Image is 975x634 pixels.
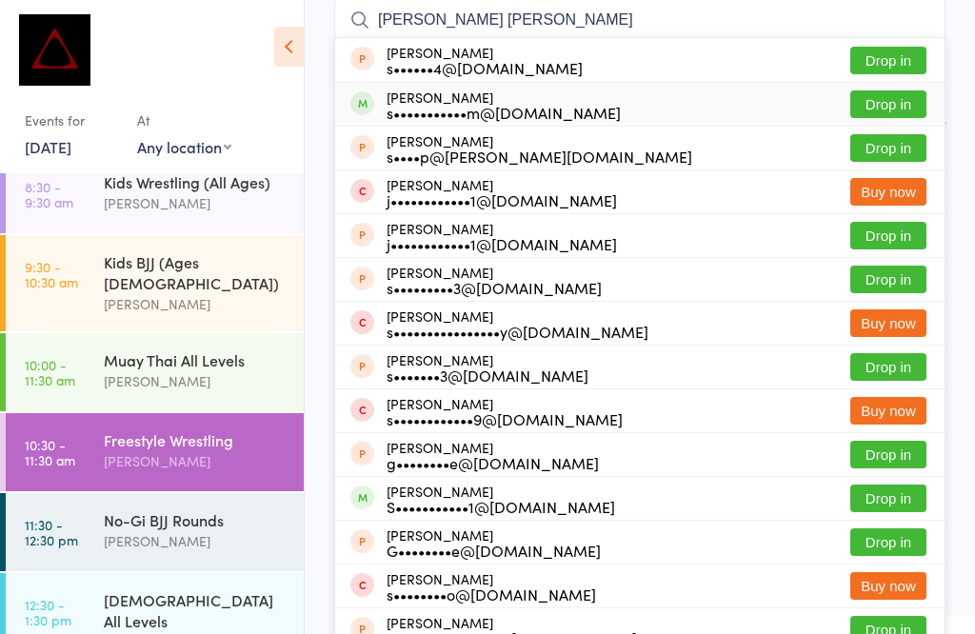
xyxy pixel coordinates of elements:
div: Kids Wrestling (All Ages) [104,171,288,192]
div: [PERSON_NAME] [387,527,601,558]
a: 8:30 -9:30 amKids Wrestling (All Ages)[PERSON_NAME] [6,155,304,233]
time: 11:30 - 12:30 pm [25,517,78,547]
div: [PERSON_NAME] [104,450,288,472]
div: [PERSON_NAME] [387,396,623,426]
div: S•••••••••••1@[DOMAIN_NAME] [387,499,615,514]
div: [PERSON_NAME] [104,192,288,214]
div: s•••••••••••m@[DOMAIN_NAME] [387,105,621,120]
time: 12:30 - 1:30 pm [25,597,71,627]
div: [PERSON_NAME] [387,484,615,514]
a: 11:30 -12:30 pmNo-Gi BJJ Rounds[PERSON_NAME] [6,493,304,571]
div: [PERSON_NAME] [387,308,648,339]
div: s••••••4@[DOMAIN_NAME] [387,60,583,75]
a: [DATE] [25,136,71,157]
div: G••••••••e@[DOMAIN_NAME] [387,543,601,558]
button: Drop in [850,353,926,381]
div: s••••••••••••••••y@[DOMAIN_NAME] [387,324,648,339]
div: [PERSON_NAME] [387,89,621,120]
div: s••••••••o@[DOMAIN_NAME] [387,586,596,602]
button: Drop in [850,134,926,162]
div: Muay Thai All Levels [104,349,288,370]
button: Drop in [850,266,926,293]
button: Buy now [850,572,926,600]
button: Drop in [850,47,926,74]
div: Freestyle Wrestling [104,429,288,450]
button: Drop in [850,90,926,118]
button: Buy now [850,178,926,206]
a: 9:30 -10:30 amKids BJJ (Ages [DEMOGRAPHIC_DATA])[PERSON_NAME] [6,235,304,331]
a: 10:00 -11:30 amMuay Thai All Levels[PERSON_NAME] [6,333,304,411]
div: [PERSON_NAME] [104,370,288,392]
img: Dominance MMA Thomastown [19,14,90,86]
div: j••••••••••••1@[DOMAIN_NAME] [387,236,617,251]
div: [PERSON_NAME] [387,221,617,251]
div: [PERSON_NAME] [387,440,599,470]
div: [DEMOGRAPHIC_DATA] All Levels [104,589,288,631]
div: [PERSON_NAME] [387,45,583,75]
button: Drop in [850,528,926,556]
button: Drop in [850,222,926,249]
div: Any location [137,136,231,157]
time: 9:30 - 10:30 am [25,259,78,289]
div: [PERSON_NAME] [387,352,588,383]
button: Buy now [850,397,926,425]
time: 10:30 - 11:30 am [25,437,75,467]
div: [PERSON_NAME] [387,265,602,295]
button: Buy now [850,309,926,337]
div: No-Gi BJJ Rounds [104,509,288,530]
div: At [137,105,231,136]
time: 8:30 - 9:30 am [25,179,73,209]
time: 10:00 - 11:30 am [25,357,75,387]
div: s••••p@[PERSON_NAME][DOMAIN_NAME] [387,149,692,164]
button: Drop in [850,441,926,468]
div: [PERSON_NAME] [104,293,288,315]
div: s•••••••••3@[DOMAIN_NAME] [387,280,602,295]
div: j••••••••••••1@[DOMAIN_NAME] [387,192,617,208]
div: s•••••••3@[DOMAIN_NAME] [387,367,588,383]
a: 10:30 -11:30 amFreestyle Wrestling[PERSON_NAME] [6,413,304,491]
div: [PERSON_NAME] [104,530,288,552]
button: Drop in [850,485,926,512]
div: Events for [25,105,118,136]
div: [PERSON_NAME] [387,177,617,208]
div: [PERSON_NAME] [387,571,596,602]
div: g••••••••e@[DOMAIN_NAME] [387,455,599,470]
div: s••••••••••••9@[DOMAIN_NAME] [387,411,623,426]
div: [PERSON_NAME] [387,133,692,164]
div: Kids BJJ (Ages [DEMOGRAPHIC_DATA]) [104,251,288,293]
